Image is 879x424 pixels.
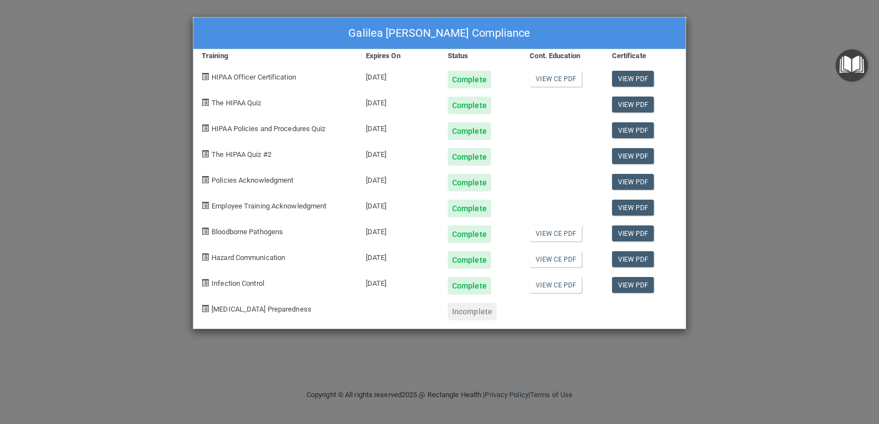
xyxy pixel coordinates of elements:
[358,88,439,114] div: [DATE]
[358,114,439,140] div: [DATE]
[612,200,654,216] a: View PDF
[448,303,497,320] div: Incomplete
[448,277,491,295] div: Complete
[212,176,293,184] span: Policies Acknowledgment
[212,125,325,133] span: HIPAA Policies and Procedures Quiz
[448,148,491,166] div: Complete
[212,228,283,236] span: Bloodborne Pathogens
[530,251,582,267] a: View CE PDF
[836,49,868,82] button: Open Resource Center
[358,166,439,191] div: [DATE]
[612,122,654,138] a: View PDF
[439,49,521,63] div: Status
[212,99,261,107] span: The HIPAA Quiz
[358,49,439,63] div: Expires On
[448,122,491,140] div: Complete
[212,253,285,262] span: Hazard Communication
[358,140,439,166] div: [DATE]
[358,217,439,243] div: [DATE]
[612,71,654,87] a: View PDF
[448,71,491,88] div: Complete
[358,243,439,269] div: [DATE]
[212,305,311,313] span: [MEDICAL_DATA] Preparedness
[358,191,439,217] div: [DATE]
[193,18,686,49] div: Galilea [PERSON_NAME] Compliance
[530,71,582,87] a: View CE PDF
[212,279,264,287] span: Infection Control
[358,63,439,88] div: [DATE]
[612,225,654,241] a: View PDF
[358,269,439,295] div: [DATE]
[448,174,491,191] div: Complete
[448,251,491,269] div: Complete
[530,277,582,293] a: View CE PDF
[448,97,491,114] div: Complete
[212,202,326,210] span: Employee Training Acknowledgment
[212,150,271,159] span: The HIPAA Quiz #2
[448,200,491,217] div: Complete
[612,277,654,293] a: View PDF
[612,97,654,112] a: View PDF
[530,225,582,241] a: View CE PDF
[193,49,358,63] div: Training
[604,49,686,63] div: Certificate
[212,73,296,81] span: HIPAA Officer Certification
[521,49,603,63] div: Cont. Education
[612,251,654,267] a: View PDF
[612,174,654,190] a: View PDF
[448,225,491,243] div: Complete
[612,148,654,164] a: View PDF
